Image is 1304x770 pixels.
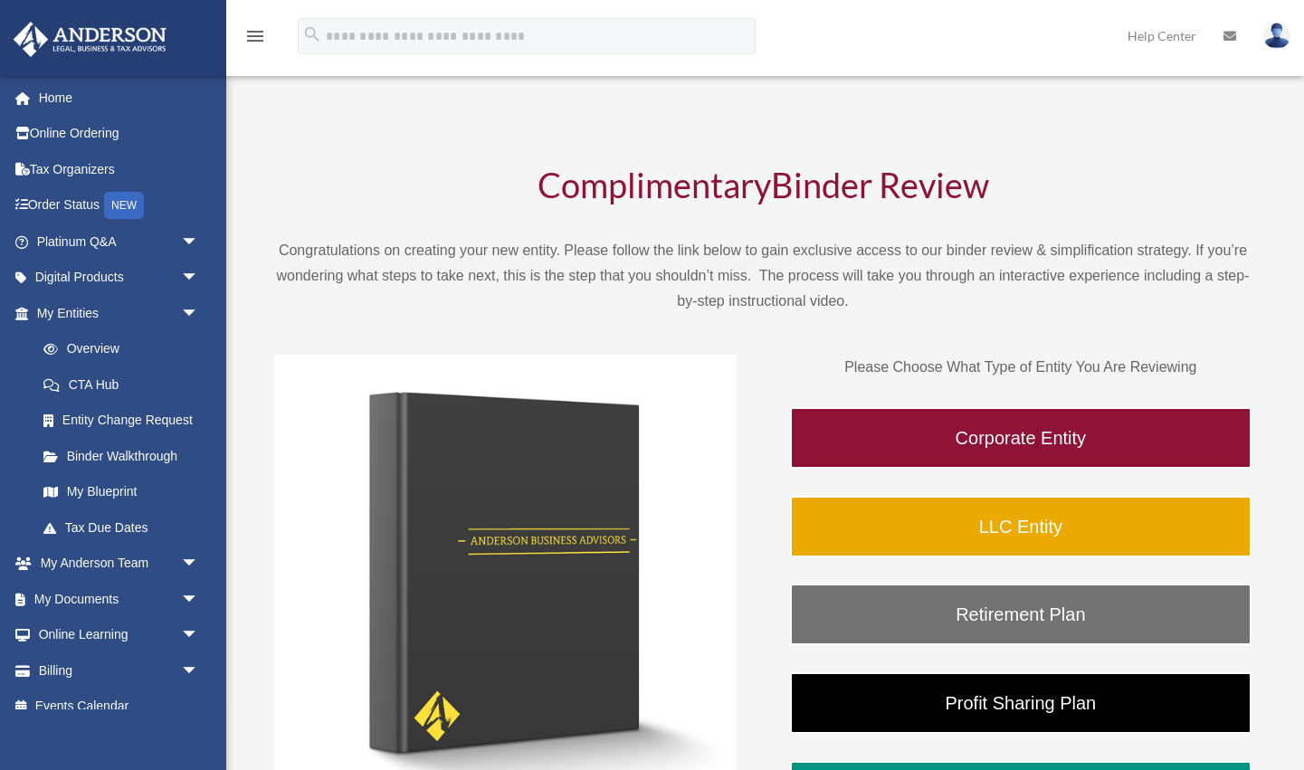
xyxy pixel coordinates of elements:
a: My Anderson Teamarrow_drop_down [13,546,226,582]
span: arrow_drop_down [181,652,217,689]
a: My Entitiesarrow_drop_down [13,295,226,331]
i: menu [244,25,266,47]
span: arrow_drop_down [181,295,217,332]
a: Tax Organizers [13,151,226,187]
a: Digital Productsarrow_drop_down [13,260,226,296]
span: arrow_drop_down [181,223,217,261]
span: arrow_drop_down [181,260,217,297]
img: Anderson Advisors Platinum Portal [8,22,172,57]
a: Order StatusNEW [13,187,226,224]
a: LLC Entity [790,496,1252,557]
span: arrow_drop_down [181,546,217,583]
a: Online Ordering [13,116,226,152]
a: Corporate Entity [790,407,1252,469]
a: My Documentsarrow_drop_down [13,581,226,617]
div: NEW [104,192,144,219]
a: Home [13,80,226,116]
i: search [302,24,322,44]
p: Congratulations on creating your new entity. Please follow the link below to gain exclusive acces... [274,238,1252,314]
a: Binder Walkthrough [25,438,217,474]
span: Binder Review [771,164,989,205]
a: Platinum Q&Aarrow_drop_down [13,223,226,260]
a: Tax Due Dates [25,509,226,546]
span: Complimentary [538,164,771,205]
a: Entity Change Request [25,403,226,439]
a: CTA Hub [25,366,226,403]
span: arrow_drop_down [181,581,217,618]
a: Billingarrow_drop_down [13,652,226,689]
a: Events Calendar [13,689,226,725]
a: Retirement Plan [790,584,1252,645]
img: User Pic [1263,23,1290,49]
span: arrow_drop_down [181,617,217,654]
a: Online Learningarrow_drop_down [13,617,226,653]
a: Profit Sharing Plan [790,672,1252,734]
a: Overview [25,331,226,367]
a: My Blueprint [25,474,226,510]
a: menu [244,32,266,47]
p: Please Choose What Type of Entity You Are Reviewing [790,355,1252,380]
